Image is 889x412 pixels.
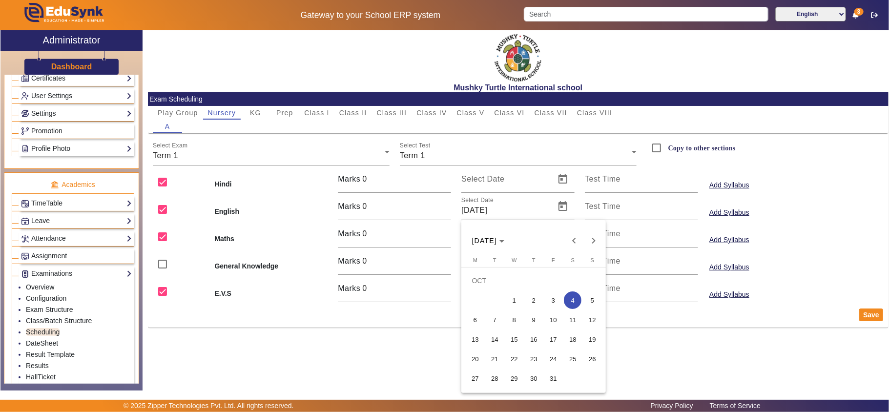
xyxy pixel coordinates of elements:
span: T [532,257,536,263]
span: [DATE] [472,237,497,245]
button: 26 October 2025 [582,349,602,369]
span: 6 [466,311,484,329]
button: 13 October 2025 [465,330,485,349]
span: T [493,257,496,263]
button: 5 October 2025 [582,290,602,310]
span: 22 [505,350,523,368]
button: 2 October 2025 [524,290,543,310]
button: 12 October 2025 [582,310,602,330]
span: 8 [505,311,523,329]
button: 28 October 2025 [485,369,504,388]
button: 30 October 2025 [524,369,543,388]
span: 12 [583,311,601,329]
button: 3 October 2025 [543,290,563,310]
span: 27 [466,370,484,387]
button: 31 October 2025 [543,369,563,388]
span: 23 [525,350,542,368]
span: S [591,257,594,263]
button: 16 October 2025 [524,330,543,349]
button: 19 October 2025 [582,330,602,349]
span: 15 [505,330,523,348]
span: 30 [525,370,542,387]
button: 4 October 2025 [563,290,582,310]
span: 16 [525,330,542,348]
span: 14 [486,330,503,348]
span: 20 [466,350,484,368]
span: W [512,257,517,263]
span: 9 [525,311,542,329]
button: Choose month and year [468,232,509,249]
button: 15 October 2025 [504,330,524,349]
span: 31 [544,370,562,387]
button: 27 October 2025 [465,369,485,388]
span: 10 [544,311,562,329]
button: 21 October 2025 [485,349,504,369]
button: 8 October 2025 [504,310,524,330]
span: 2 [525,291,542,309]
button: 18 October 2025 [563,330,582,349]
button: 25 October 2025 [563,349,582,369]
span: 26 [583,350,601,368]
button: 9 October 2025 [524,310,543,330]
button: 20 October 2025 [465,349,485,369]
button: 22 October 2025 [504,349,524,369]
button: 17 October 2025 [543,330,563,349]
span: 21 [486,350,503,368]
button: 1 October 2025 [504,290,524,310]
span: M [473,257,477,263]
button: 24 October 2025 [543,349,563,369]
span: F [552,257,555,263]
button: 11 October 2025 [563,310,582,330]
span: 4 [564,291,581,309]
button: 14 October 2025 [485,330,504,349]
button: 23 October 2025 [524,349,543,369]
span: 17 [544,330,562,348]
button: Next month [584,231,603,250]
span: 13 [466,330,484,348]
span: 29 [505,370,523,387]
span: 28 [486,370,503,387]
span: 5 [583,291,601,309]
button: 29 October 2025 [504,369,524,388]
button: 6 October 2025 [465,310,485,330]
span: 7 [486,311,503,329]
td: OCT [465,271,602,290]
span: 25 [564,350,581,368]
span: 11 [564,311,581,329]
button: Previous month [564,231,584,250]
span: 1 [505,291,523,309]
span: 3 [544,291,562,309]
span: 18 [564,330,581,348]
span: 19 [583,330,601,348]
button: 7 October 2025 [485,310,504,330]
span: 24 [544,350,562,368]
button: 10 October 2025 [543,310,563,330]
span: S [571,257,575,263]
